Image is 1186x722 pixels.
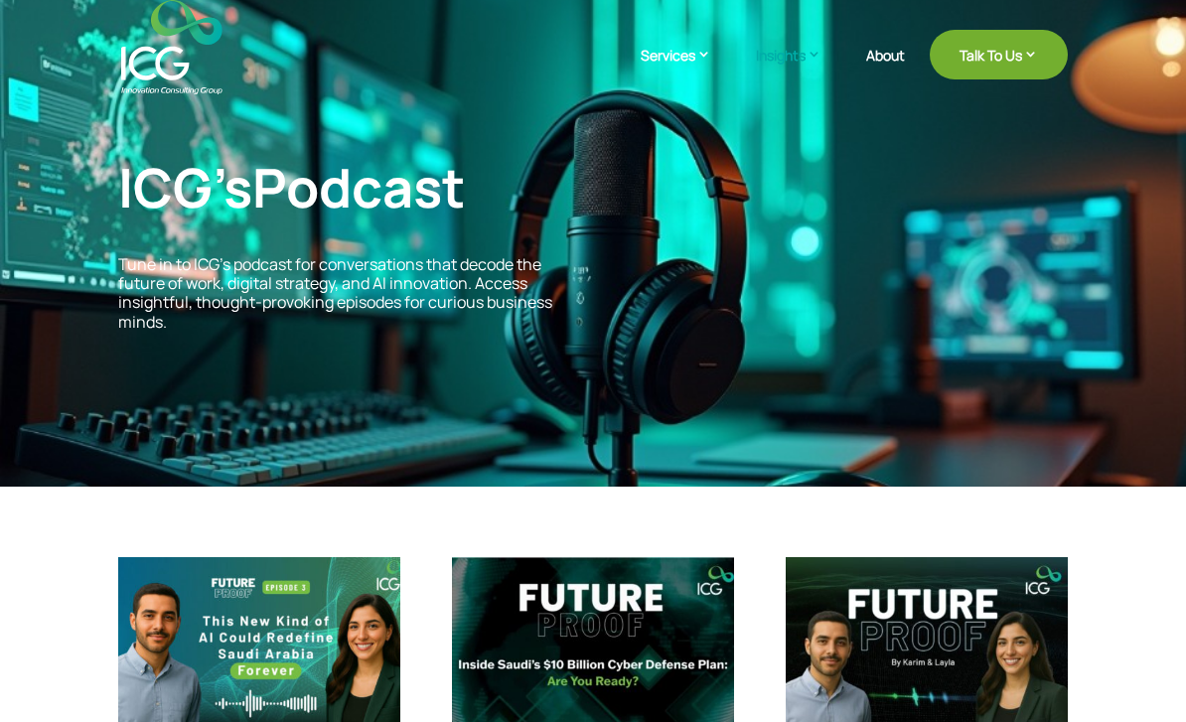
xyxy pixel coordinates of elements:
a: Talk To Us [930,30,1068,79]
span: ICG’s [118,150,465,223]
a: Services [641,45,731,94]
a: Insights [756,45,841,94]
span: Tune in to ICG’s podcast for conversations that decode the future of work, digital strategy, and ... [118,253,552,333]
a: About [866,48,905,94]
span: Podcast [252,150,465,223]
